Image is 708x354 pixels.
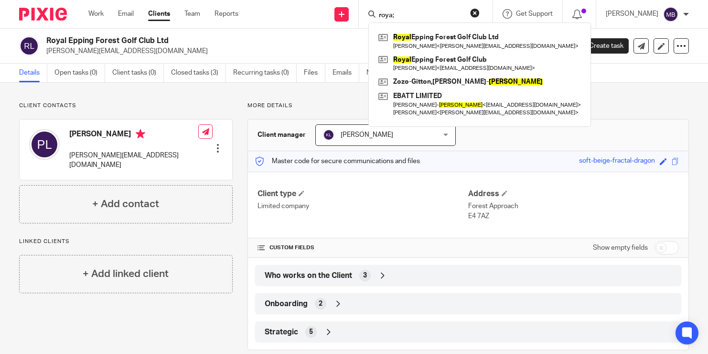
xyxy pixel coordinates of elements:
h4: + Add contact [92,197,159,211]
p: Client contacts [19,102,233,110]
p: Limited company [257,201,468,211]
h4: CUSTOM FIELDS [257,244,468,252]
span: Get Support [516,11,553,17]
a: Emails [333,64,359,82]
a: Create task [573,38,629,54]
div: soft-beige-fractal-dragon [579,156,655,167]
a: Recurring tasks (0) [233,64,297,82]
span: Who works on the Client [265,271,352,281]
h4: + Add linked client [83,266,169,281]
span: 5 [309,327,313,337]
a: Open tasks (0) [54,64,105,82]
img: svg%3E [19,36,39,56]
p: Forest Approach [468,201,679,211]
span: Strategic [265,327,298,337]
span: 3 [363,271,367,280]
a: Files [304,64,325,82]
h2: Royal Epping Forest Golf Club Ltd [46,36,456,46]
span: [PERSON_NAME] [341,132,393,138]
p: More details [247,102,689,110]
a: Clients [148,9,170,19]
img: svg%3E [663,7,678,22]
a: Closed tasks (3) [171,64,226,82]
h3: Client manager [257,130,306,140]
span: 2 [319,299,322,309]
a: Team [184,9,200,19]
a: Details [19,64,47,82]
img: svg%3E [323,129,334,141]
p: Linked clients [19,238,233,245]
button: Clear [470,8,480,18]
a: Work [88,9,104,19]
img: svg%3E [29,129,60,160]
p: [PERSON_NAME][EMAIL_ADDRESS][DOMAIN_NAME] [46,46,559,56]
a: Email [118,9,134,19]
h4: Client type [257,189,468,199]
a: Reports [215,9,238,19]
i: Primary [136,129,145,139]
h4: Address [468,189,679,199]
p: [PERSON_NAME] [606,9,658,19]
input: Search [378,11,464,20]
a: Client tasks (0) [112,64,164,82]
span: Onboarding [265,299,308,309]
img: Pixie [19,8,67,21]
p: [PERSON_NAME][EMAIL_ADDRESS][DOMAIN_NAME] [69,151,198,170]
h4: [PERSON_NAME] [69,129,198,141]
label: Show empty fields [593,243,648,253]
p: Master code for secure communications and files [255,156,420,166]
p: E4 7AZ [468,211,679,221]
a: Notes (0) [366,64,401,82]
